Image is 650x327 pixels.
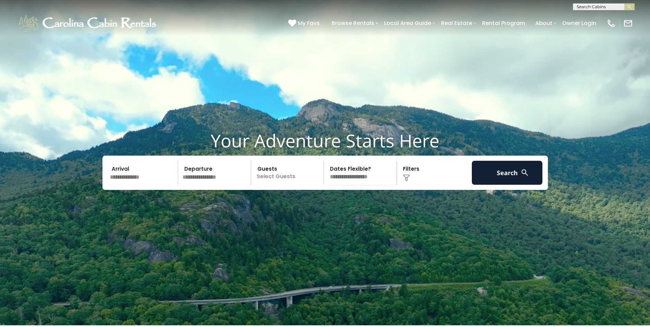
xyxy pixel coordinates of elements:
[438,17,476,29] a: Real Estate
[403,174,410,181] img: filter--v1.png
[5,130,645,151] h1: Your Adventure Starts Here
[17,13,159,34] img: White-1-1-2.png
[606,19,616,28] img: phone-regular-white.png
[328,17,378,29] a: Browse Rentals
[298,19,320,27] span: My Favs
[623,19,633,28] img: mail-regular-white.png
[479,17,529,29] a: Rental Program
[472,161,543,185] button: Search
[520,168,529,177] img: search-regular-white.png
[532,17,556,29] a: About
[288,19,321,28] a: My Favs
[381,17,434,29] a: Local Area Guide
[253,161,324,185] p: Select Guests
[559,17,600,29] a: Owner Login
